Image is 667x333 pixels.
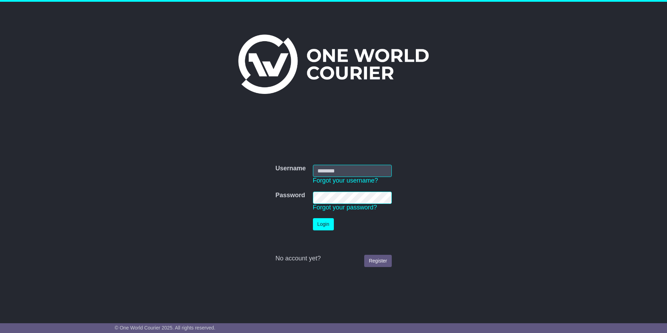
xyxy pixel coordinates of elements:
label: Password [275,192,305,199]
button: Login [313,218,334,230]
a: Forgot your password? [313,204,377,211]
span: © One World Courier 2025. All rights reserved. [115,325,216,331]
div: No account yet? [275,255,391,262]
a: Forgot your username? [313,177,378,184]
label: Username [275,165,306,172]
a: Register [364,255,391,267]
img: One World [238,35,429,94]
